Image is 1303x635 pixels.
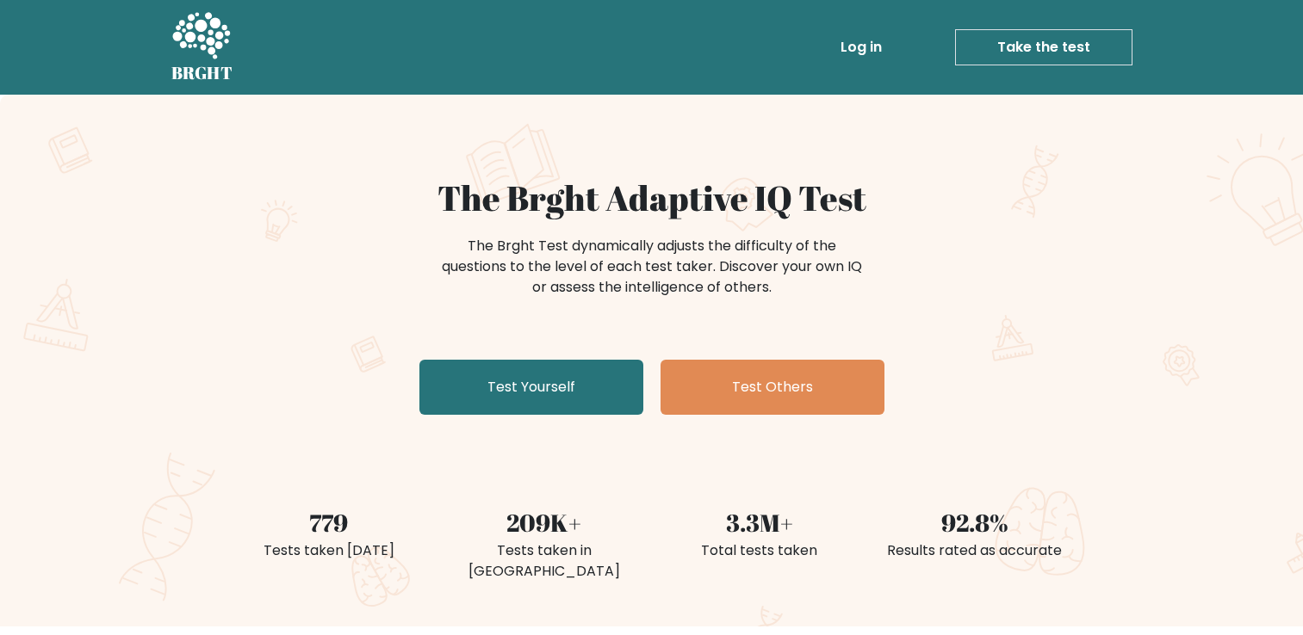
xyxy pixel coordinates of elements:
a: BRGHT [171,7,233,88]
div: 3.3M+ [662,504,857,540]
a: Test Others [661,360,884,415]
h1: The Brght Adaptive IQ Test [232,177,1072,219]
div: 92.8% [878,504,1072,540]
a: Test Yourself [419,360,643,415]
h5: BRGHT [171,63,233,83]
div: Tests taken [DATE] [232,540,426,561]
div: Results rated as accurate [878,540,1072,561]
a: Log in [834,30,889,65]
div: Total tests taken [662,540,857,561]
div: 779 [232,504,426,540]
div: The Brght Test dynamically adjusts the difficulty of the questions to the level of each test take... [437,236,867,298]
div: Tests taken in [GEOGRAPHIC_DATA] [447,540,642,582]
a: Take the test [955,29,1132,65]
div: 209K+ [447,504,642,540]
